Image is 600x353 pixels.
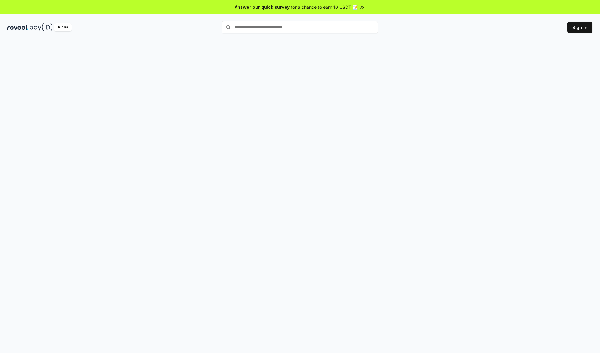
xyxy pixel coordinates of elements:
span: Answer our quick survey [235,4,290,10]
img: pay_id [30,23,53,31]
span: for a chance to earn 10 USDT 📝 [291,4,358,10]
img: reveel_dark [7,23,28,31]
button: Sign In [567,22,592,33]
div: Alpha [54,23,72,31]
